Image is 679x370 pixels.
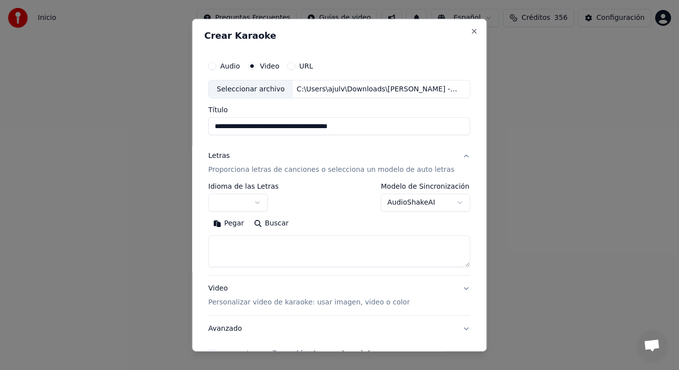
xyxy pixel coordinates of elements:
[208,143,470,183] button: LetrasProporciona letras de canciones o selecciona un modelo de auto letras
[204,31,474,40] h2: Crear Karaoke
[208,216,249,231] button: Pegar
[209,80,293,98] div: Seleccionar archivo
[220,62,240,69] label: Audio
[249,216,294,231] button: Buscar
[208,297,410,307] p: Personalizar video de karaoke: usar imagen, video o color
[208,316,470,342] button: Avanzado
[381,183,471,190] label: Modelo de Sincronización
[208,165,454,175] p: Proporciona letras de canciones o selecciona un modelo de auto letras
[208,151,230,161] div: Letras
[220,350,379,357] label: Acepto la
[260,62,279,69] label: Video
[208,183,279,190] label: Idioma de las Letras
[208,284,410,307] div: Video
[299,62,313,69] label: URL
[293,84,462,94] div: C:\Users\ajulv\Downloads\[PERSON_NAME] - Blinding Lights (Official Audio).mp4
[208,276,470,315] button: VideoPersonalizar video de karaoke: usar imagen, video o color
[208,106,470,113] label: Título
[257,350,379,357] button: Acepto la
[208,183,470,275] div: LetrasProporciona letras de canciones o selecciona un modelo de auto letras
